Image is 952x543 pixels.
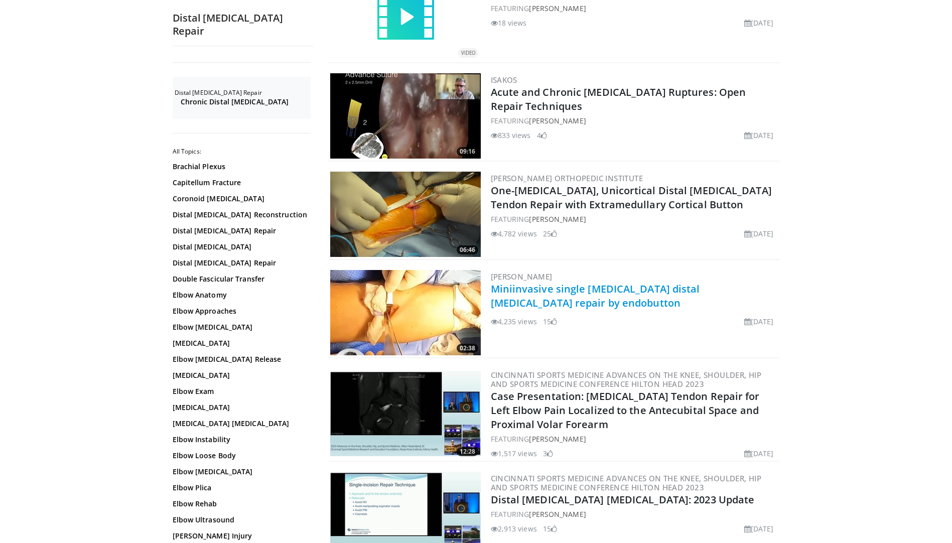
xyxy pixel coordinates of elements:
a: [MEDICAL_DATA] [173,370,308,380]
a: [PERSON_NAME] [529,509,586,519]
div: FEATURING [491,3,778,14]
a: [PERSON_NAME] [491,271,553,282]
a: Distal [MEDICAL_DATA] Repair [173,258,308,268]
div: FEATURING [491,434,778,444]
a: Distal [MEDICAL_DATA] [MEDICAL_DATA]: 2023 Update [491,493,755,506]
li: [DATE] [744,316,774,327]
a: [MEDICAL_DATA] [173,402,308,413]
img: 1f89ae54-39a3-4ec2-a8fc-52822b2f3e8f.300x170_q85_crop-smart_upscale.jpg [330,73,481,159]
a: [PERSON_NAME] [529,116,586,125]
div: FEATURING [491,509,778,519]
li: 18 views [491,18,527,28]
a: Coronoid [MEDICAL_DATA] [173,194,308,204]
h2: Distal [MEDICAL_DATA] Repair [173,12,313,38]
a: 12:28 [330,371,481,456]
li: 1,517 views [491,448,537,459]
a: Distal [MEDICAL_DATA] Repair [173,226,308,236]
a: 09:16 [330,73,481,159]
a: One-[MEDICAL_DATA], Unicortical Distal [MEDICAL_DATA] Tendon Repair with Extramedullary Cortical ... [491,184,772,211]
div: FEATURING [491,214,778,224]
li: 15 [543,316,557,327]
a: Elbow Instability [173,435,308,445]
li: 833 views [491,130,531,141]
a: [PERSON_NAME] [529,434,586,444]
a: Elbow [MEDICAL_DATA] Release [173,354,308,364]
a: Elbow Rehab [173,499,308,509]
img: 7fe896c8-c4a5-458f-ae28-42d0bf18161a.300x170_q85_crop-smart_upscale.jpg [330,270,481,355]
li: [DATE] [744,448,774,459]
div: FEATURING [491,115,778,126]
li: 4,782 views [491,228,537,239]
h2: All Topics: [173,148,311,156]
li: 3 [543,448,553,459]
a: Distal [MEDICAL_DATA] [173,242,308,252]
small: VIDEO [461,50,475,56]
a: Chronic Distal [MEDICAL_DATA] [181,97,308,107]
a: Elbow Ultrasound [173,515,308,525]
a: [PERSON_NAME] Orthopedic Institute [491,173,643,183]
a: [PERSON_NAME] Injury [173,531,308,541]
a: Elbow Anatomy [173,290,308,300]
a: [PERSON_NAME] [529,4,586,13]
a: ISAKOS [491,75,517,85]
a: 02:38 [330,270,481,355]
a: 06:46 [330,172,481,257]
a: Elbow Loose Body [173,451,308,461]
a: Cincinnati Sports Medicine Advances on the Knee, Shoulder, Hip and Sports Medicine Conference Hil... [491,473,762,492]
a: Brachial Plexus [173,162,308,172]
a: Elbow Approaches [173,306,308,316]
span: 09:16 [457,147,478,156]
a: Miniinvasive single [MEDICAL_DATA] distal [MEDICAL_DATA] repair by endobutton [491,282,700,310]
h2: Distal [MEDICAL_DATA] Repair [175,89,311,97]
a: Capitellum Fracture [173,178,308,188]
span: 12:28 [457,447,478,456]
span: 02:38 [457,344,478,353]
a: Cincinnati Sports Medicine Advances on the Knee, Shoulder, Hip and Sports Medicine Conference Hil... [491,370,762,389]
a: Elbow Exam [173,386,308,396]
li: 2,913 views [491,523,537,534]
li: 4 [537,130,547,141]
a: [PERSON_NAME] [529,214,586,224]
a: Distal [MEDICAL_DATA] Reconstruction [173,210,308,220]
li: [DATE] [744,228,774,239]
li: 15 [543,523,557,534]
a: Acute and Chronic [MEDICAL_DATA] Ruptures: Open Repair Techniques [491,85,746,113]
li: [DATE] [744,18,774,28]
a: Case Presentation: [MEDICAL_DATA] Tendon Repair for Left Elbow Pain Localized to the Antecubital ... [491,389,760,431]
img: fc619bb6-2653-4d9b-a7b3-b9b1a909f98e.300x170_q85_crop-smart_upscale.jpg [330,172,481,257]
span: 06:46 [457,245,478,254]
a: [MEDICAL_DATA] [173,338,308,348]
a: Elbow [MEDICAL_DATA] [173,467,308,477]
li: [DATE] [744,523,774,534]
a: Elbow [MEDICAL_DATA] [173,322,308,332]
a: Double Fascicular Transfer [173,274,308,284]
li: 25 [543,228,557,239]
a: [MEDICAL_DATA] [MEDICAL_DATA] [173,419,308,429]
img: 692379d5-a9eb-49ca-98c5-ceb134abb54b.300x170_q85_crop-smart_upscale.jpg [330,371,481,456]
li: [DATE] [744,130,774,141]
li: 4,235 views [491,316,537,327]
a: Elbow Plica [173,483,308,493]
